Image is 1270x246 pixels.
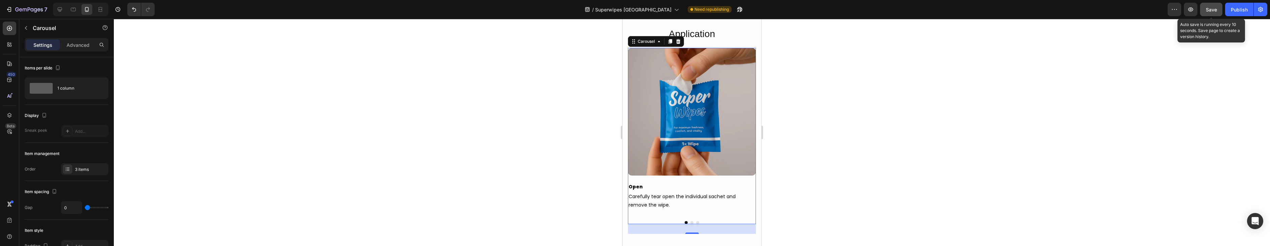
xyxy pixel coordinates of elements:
div: 3 items [75,166,107,173]
div: Undo/Redo [127,3,155,16]
input: Auto [61,202,82,214]
iframe: Design area [623,19,761,246]
div: Item spacing [25,187,58,196]
div: Sneak peek [25,127,47,133]
div: Items per slide [25,64,62,73]
div: Item style [25,227,43,234]
p: 7 [44,5,47,13]
div: Publish [1231,6,1248,13]
span: Save [1206,7,1217,12]
button: Publish [1225,3,1253,16]
div: 450 [6,72,16,77]
p: Carousel [33,24,90,32]
div: Display [25,111,48,120]
button: Save [1200,3,1222,16]
div: 1 column [57,81,99,96]
p: Advanced [67,41,90,49]
p: Settings [33,41,52,49]
span: Need republishing [694,6,729,12]
div: Beta [5,123,16,129]
div: Order [25,166,36,172]
div: Gap [25,205,32,211]
span: / [592,6,594,13]
div: Open Intercom Messenger [1247,213,1263,229]
span: Superwipes [GEOGRAPHIC_DATA] [595,6,671,13]
button: 7 [3,3,50,16]
div: Item management [25,151,59,157]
